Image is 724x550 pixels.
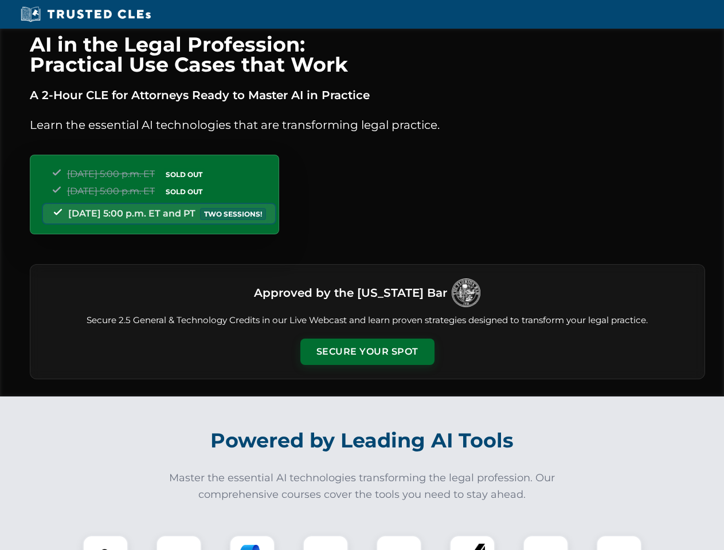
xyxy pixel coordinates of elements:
img: Trusted CLEs [17,6,154,23]
span: [DATE] 5:00 p.m. ET [67,186,155,197]
button: Secure Your Spot [300,339,435,365]
img: Logo [452,278,480,307]
p: Learn the essential AI technologies that are transforming legal practice. [30,116,705,134]
p: Master the essential AI technologies transforming the legal profession. Our comprehensive courses... [162,470,563,503]
h1: AI in the Legal Profession: Practical Use Cases that Work [30,34,705,74]
h2: Powered by Leading AI Tools [45,421,680,461]
p: Secure 2.5 General & Technology Credits in our Live Webcast and learn proven strategies designed ... [44,314,691,327]
h3: Approved by the [US_STATE] Bar [254,282,447,303]
span: SOLD OUT [162,168,206,180]
span: SOLD OUT [162,186,206,198]
span: [DATE] 5:00 p.m. ET [67,168,155,179]
p: A 2-Hour CLE for Attorneys Ready to Master AI in Practice [30,86,705,104]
